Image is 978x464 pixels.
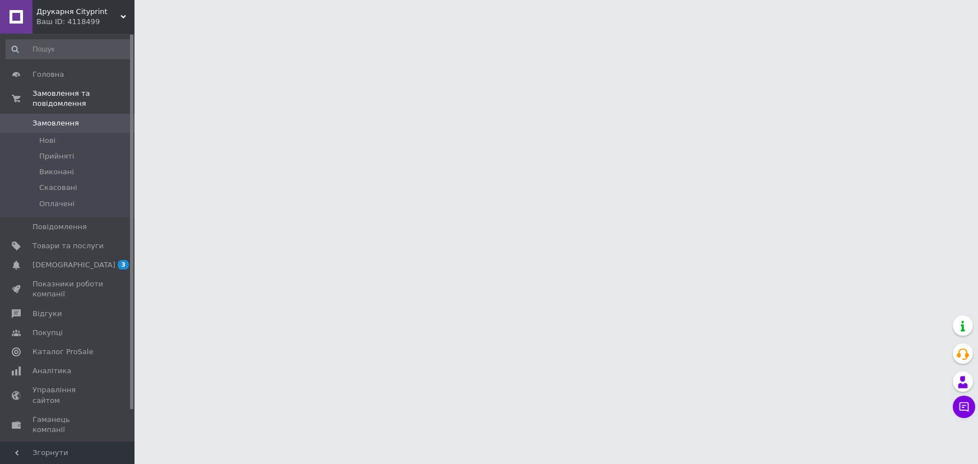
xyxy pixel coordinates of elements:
[33,366,71,376] span: Аналітика
[39,151,74,161] span: Прийняті
[33,347,93,357] span: Каталог ProSale
[33,328,63,338] span: Покупці
[118,260,129,270] span: 3
[33,69,64,80] span: Головна
[33,415,104,435] span: Гаманець компанії
[39,183,77,193] span: Скасовані
[39,199,75,209] span: Оплачені
[953,396,975,418] button: Чат з покупцем
[33,118,79,128] span: Замовлення
[39,167,74,177] span: Виконані
[6,39,132,59] input: Пошук
[36,17,135,27] div: Ваш ID: 4118499
[33,241,104,251] span: Товари та послуги
[33,279,104,299] span: Показники роботи компанії
[33,385,104,405] span: Управління сайтом
[39,136,55,146] span: Нові
[33,309,62,319] span: Відгуки
[33,222,87,232] span: Повідомлення
[33,89,135,109] span: Замовлення та повідомлення
[33,260,115,270] span: [DEMOGRAPHIC_DATA]
[36,7,120,17] span: Друкарня Cityprint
